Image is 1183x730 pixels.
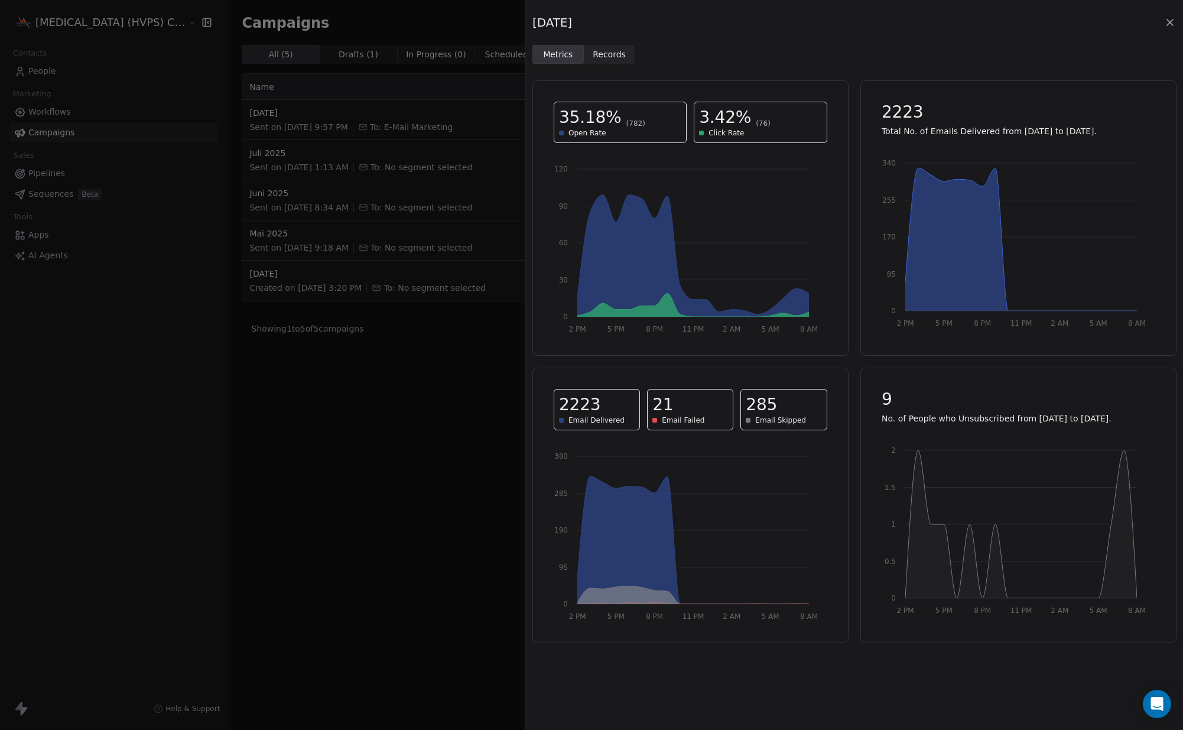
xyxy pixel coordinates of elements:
[1143,690,1171,718] div: Open Intercom Messenger
[563,600,568,608] tspan: 0
[682,325,704,333] tspan: 11 PM
[762,325,779,333] tspan: 5 AM
[662,416,704,425] span: Email Failed
[882,102,923,123] span: 2223
[559,276,568,284] tspan: 30
[559,394,600,416] span: 2223
[882,125,1155,137] p: Total No. of Emails Delivered from [DATE] to [DATE].
[1089,606,1107,615] tspan: 5 AM
[891,520,896,528] tspan: 1
[884,484,895,492] tspan: 1.5
[646,325,663,333] tspan: 8 PM
[1010,606,1032,615] tspan: 11 PM
[646,612,663,621] tspan: 8 PM
[800,325,818,333] tspan: 8 AM
[756,119,771,128] span: (76)
[563,313,568,321] tspan: 0
[532,14,572,31] span: [DATE]
[882,413,1155,424] p: No. of People who Unsubscribed from [DATE] to [DATE].
[568,612,586,621] tspan: 2 PM
[935,606,952,615] tspan: 5 PM
[891,594,896,602] tspan: 0
[708,128,744,138] span: Click Rate
[1089,319,1107,327] tspan: 5 AM
[891,307,896,315] tspan: 0
[554,526,568,534] tspan: 190
[607,612,625,621] tspan: 5 PM
[800,612,818,621] tspan: 8 AM
[559,563,568,572] tspan: 95
[974,606,991,615] tspan: 8 PM
[762,612,779,621] tspan: 5 AM
[554,452,568,460] tspan: 380
[723,612,740,621] tspan: 2 AM
[896,606,914,615] tspan: 2 PM
[699,107,751,128] span: 3.42%
[652,394,673,416] span: 21
[896,319,914,327] tspan: 2 PM
[568,416,625,425] span: Email Delivered
[886,270,895,278] tspan: 85
[568,128,606,138] span: Open Rate
[559,239,568,247] tspan: 60
[607,325,625,333] tspan: 5 PM
[1051,319,1068,327] tspan: 2 AM
[1051,606,1068,615] tspan: 2 AM
[882,159,896,167] tspan: 340
[1127,606,1145,615] tspan: 8 AM
[882,233,896,241] tspan: 170
[1127,319,1145,327] tspan: 8 AM
[626,119,645,128] span: (782)
[559,202,568,210] tspan: 90
[1010,319,1032,327] tspan: 11 PM
[559,107,622,128] span: 35.18%
[568,325,586,333] tspan: 2 PM
[682,612,704,621] tspan: 11 PM
[882,389,892,410] span: 9
[884,557,895,566] tspan: 0.5
[593,48,626,61] span: Records
[935,319,952,327] tspan: 5 PM
[723,325,740,333] tspan: 2 AM
[755,416,806,425] span: Email Skipped
[891,446,896,455] tspan: 2
[554,165,568,173] tspan: 120
[746,394,777,416] span: 285
[974,319,991,327] tspan: 8 PM
[882,196,896,205] tspan: 255
[554,489,568,498] tspan: 285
